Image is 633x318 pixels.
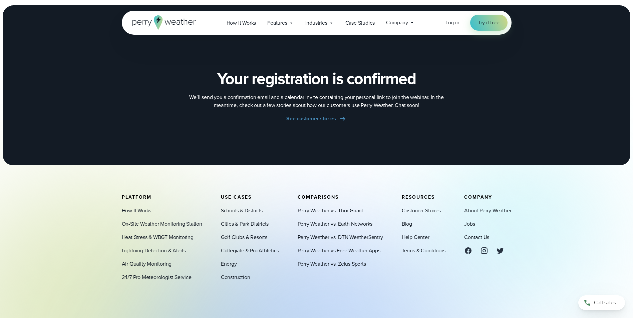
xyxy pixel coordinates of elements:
[122,247,186,255] a: Lightning Detection & Alerts
[122,233,194,241] a: Heat Stress & WBGT Monitoring
[340,16,381,30] a: Case Studies
[217,69,416,88] h2: Your registration is confirmed
[221,220,269,228] a: Cities & Park Districts
[221,194,252,201] span: Use Cases
[221,233,267,241] a: Golf Clubs & Resorts
[578,295,625,310] a: Call sales
[267,19,287,27] span: Features
[122,260,172,268] a: Air Quality Monitoring
[464,233,489,241] a: Contact Us
[594,299,616,307] span: Call sales
[402,233,429,241] a: Help Center
[286,115,347,123] a: See customer stories
[464,220,475,228] a: Jobs
[402,247,445,255] a: Terms & Conditions
[221,207,263,215] a: Schools & Districts
[122,220,202,228] a: On-Site Weather Monitoring Station
[402,194,435,201] span: Resources
[227,19,256,27] span: How it Works
[298,220,373,228] a: Perry Weather vs. Earth Networks
[445,19,459,27] a: Log in
[122,194,151,201] span: Platform
[221,273,250,281] a: Construction
[298,207,363,215] a: Perry Weather vs. Thor Guard
[386,19,408,27] span: Company
[122,207,151,215] a: How It Works
[286,115,336,123] span: See customer stories
[298,247,380,255] a: Perry Weather vs Free Weather Apps
[345,19,375,27] span: Case Studies
[470,15,508,31] a: Try it free
[221,16,262,30] a: How it Works
[402,220,412,228] a: Blog
[478,19,500,27] span: Try it free
[298,260,366,268] a: Perry Weather vs. Zelus Sports
[122,273,192,281] a: 24/7 Pro Meteorologist Service
[221,247,279,255] a: Collegiate & Pro Athletics
[464,194,492,201] span: Company
[305,19,327,27] span: Industries
[464,207,511,215] a: About Perry Weather
[298,233,383,241] a: Perry Weather vs. DTN WeatherSentry
[298,194,339,201] span: Comparisons
[183,93,450,109] p: We’ll send you a confirmation email and a calendar invite containing your personal link to join t...
[445,19,459,26] span: Log in
[402,207,441,215] a: Customer Stories
[221,260,237,268] a: Energy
